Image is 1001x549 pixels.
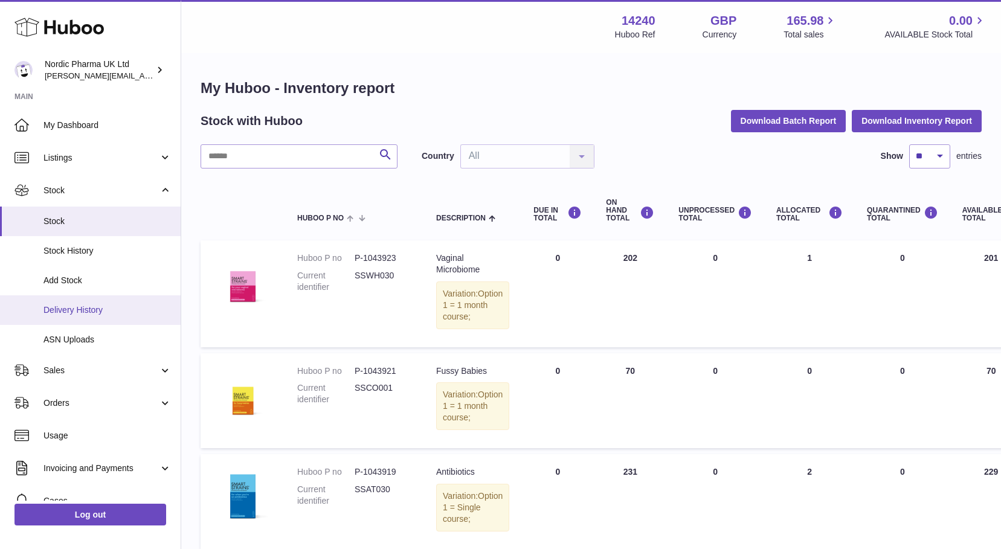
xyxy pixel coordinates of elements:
div: Antibiotics [436,466,509,478]
strong: 14240 [622,13,655,29]
img: product image [213,252,273,313]
span: 0 [900,253,905,263]
button: Download Batch Report [731,110,846,132]
dt: Current identifier [297,484,355,507]
span: Option 1 = Single course; [443,491,503,524]
h1: My Huboo - Inventory report [201,79,982,98]
dd: SSCO001 [355,382,412,405]
span: 165.98 [787,13,823,29]
img: product image [213,466,273,527]
span: Add Stock [43,275,172,286]
span: AVAILABLE Stock Total [884,29,987,40]
span: Huboo P no [297,214,344,222]
td: 1 [764,240,855,347]
dt: Current identifier [297,382,355,405]
div: Currency [703,29,737,40]
span: My Dashboard [43,120,172,131]
div: ON HAND Total [606,199,654,223]
td: 0 [666,353,764,449]
img: product image [213,365,273,426]
span: Stock [43,216,172,227]
div: Fussy Babies [436,365,509,377]
td: 0 [666,240,764,347]
dt: Current identifier [297,270,355,293]
span: Stock History [43,245,172,257]
span: Description [436,214,486,222]
dd: SSAT030 [355,484,412,507]
div: UNPROCESSED Total [678,206,752,222]
span: 0.00 [949,13,973,29]
td: 202 [594,240,666,347]
span: 0 [900,366,905,376]
div: Nordic Pharma UK Ltd [45,59,153,82]
dt: Huboo P no [297,365,355,377]
span: Listings [43,152,159,164]
div: Variation: [436,281,509,329]
dd: P-1043919 [355,466,412,478]
td: 0 [521,240,594,347]
span: entries [956,150,982,162]
dd: P-1043923 [355,252,412,264]
a: 165.98 Total sales [784,13,837,40]
label: Show [881,150,903,162]
a: Log out [14,504,166,525]
td: 0 [764,353,855,449]
span: Usage [43,430,172,441]
dd: SSWH030 [355,270,412,293]
dt: Huboo P no [297,252,355,264]
span: Sales [43,365,159,376]
div: Variation: [436,382,509,430]
div: Variation: [436,484,509,531]
span: 0 [900,467,905,477]
div: Huboo Ref [615,29,655,40]
div: ALLOCATED Total [776,206,843,222]
div: DUE IN TOTAL [533,206,582,222]
img: joe.plant@parapharmdev.com [14,61,33,79]
span: Option 1 = 1 month course; [443,390,503,422]
span: Stock [43,185,159,196]
span: [PERSON_NAME][EMAIL_ADDRESS][DOMAIN_NAME] [45,71,242,80]
h2: Stock with Huboo [201,113,303,129]
label: Country [422,150,454,162]
span: Cases [43,495,172,507]
span: Invoicing and Payments [43,463,159,474]
button: Download Inventory Report [852,110,982,132]
span: Total sales [784,29,837,40]
span: ASN Uploads [43,334,172,345]
dd: P-1043921 [355,365,412,377]
strong: GBP [710,13,736,29]
td: 0 [521,353,594,449]
td: 70 [594,353,666,449]
a: 0.00 AVAILABLE Stock Total [884,13,987,40]
span: Option 1 = 1 month course; [443,289,503,321]
span: Orders [43,397,159,409]
span: Delivery History [43,304,172,316]
div: QUARANTINED Total [867,206,938,222]
dt: Huboo P no [297,466,355,478]
div: Vaginal Microbiome [436,252,509,275]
